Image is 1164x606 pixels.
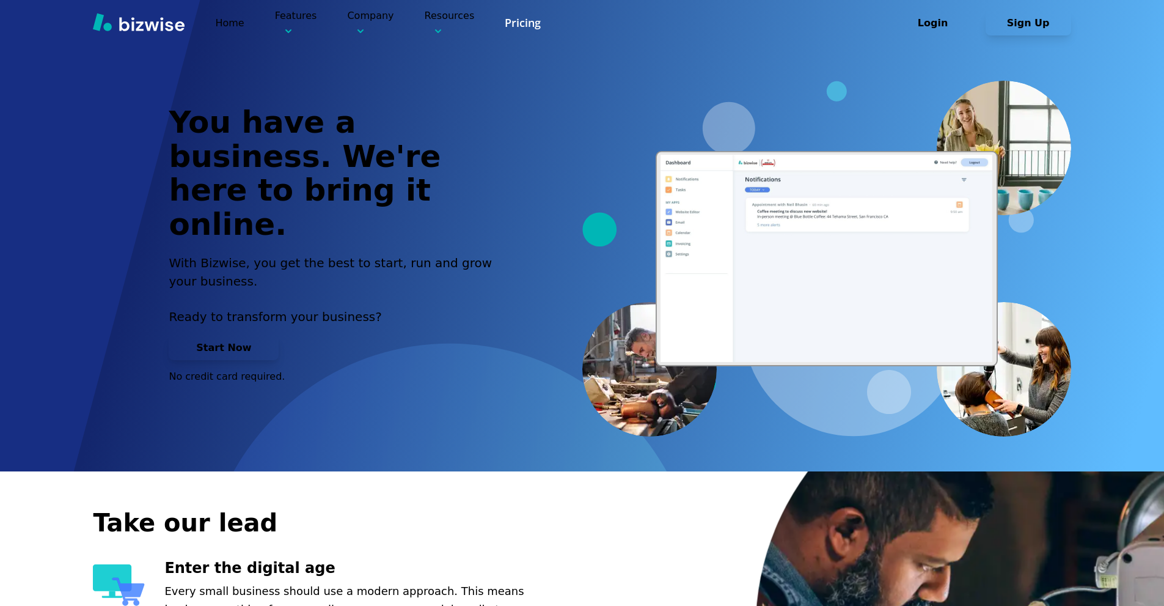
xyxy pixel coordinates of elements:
[169,342,279,353] a: Start Now
[347,9,393,37] p: Company
[169,254,506,290] h2: With Bizwise, you get the best to start, run and grow your business.
[890,17,986,29] a: Login
[986,17,1071,29] a: Sign Up
[169,336,279,360] button: Start Now
[215,17,244,29] a: Home
[93,13,185,31] img: Bizwise Logo
[986,11,1071,35] button: Sign Up
[505,15,541,31] a: Pricing
[169,370,506,383] p: No credit card required.
[169,106,506,242] h1: You have a business. We're here to bring it online.
[425,9,475,37] p: Resources
[890,11,976,35] button: Login
[164,558,551,578] h3: Enter the digital age
[93,564,145,606] img: Enter the digital age Icon
[169,308,506,326] p: Ready to transform your business?
[93,506,1009,539] h2: Take our lead
[275,9,317,37] p: Features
